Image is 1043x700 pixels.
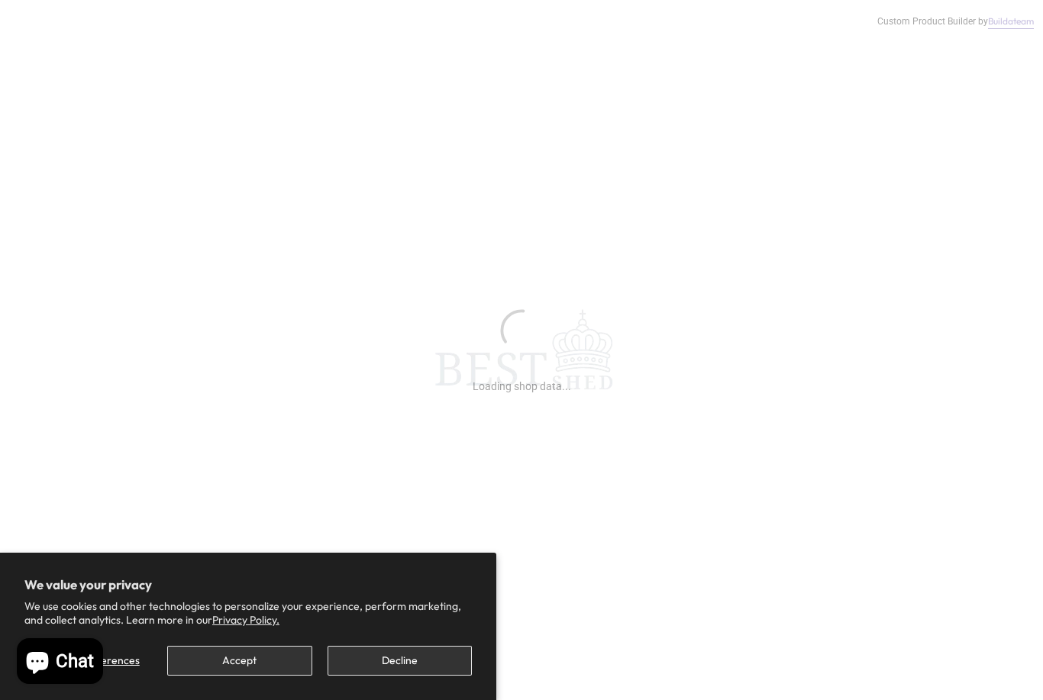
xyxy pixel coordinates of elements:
h2: We value your privacy [24,577,472,592]
p: We use cookies and other technologies to personalize your experience, perform marketing, and coll... [24,599,472,627]
inbox-online-store-chat: Shopify online store chat [12,638,108,688]
button: Decline [328,646,472,676]
a: Privacy Policy. [212,613,279,627]
button: Accept [167,646,312,676]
